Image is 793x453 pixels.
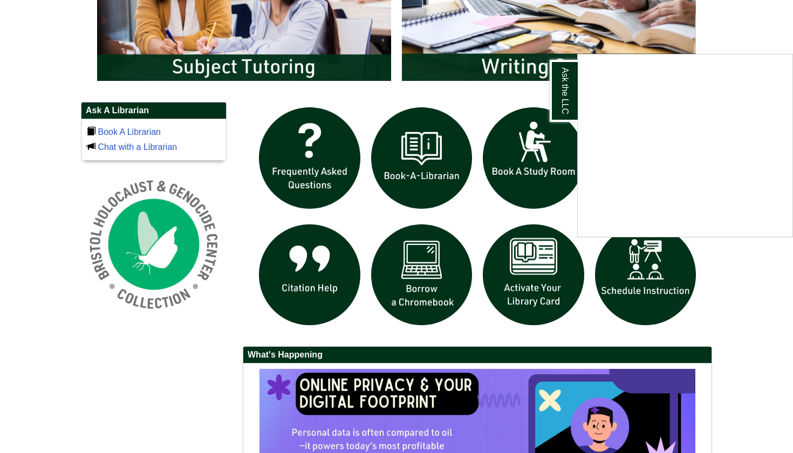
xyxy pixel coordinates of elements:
img: citation help icon links to citation help guide page [254,219,366,331]
img: For faculty. Schedule Library Instruction icon links to form. [590,219,702,331]
img: book a study room icon links to book a study room web page [477,102,590,214]
a: Chat with a Librarian [98,142,177,152]
iframe: Chat Widget [578,54,792,237]
h2: What's Happening [243,347,712,363]
a: Ask the LLC [550,60,578,122]
a: Book A Librarian [98,127,161,136]
img: Borrow a chromebook icon links to the borrow a chromebook web page [366,219,478,331]
img: Book a Librarian icon links to book a librarian web page [366,102,478,214]
h2: Ask A Librarian [81,102,226,119]
div: slideshow [254,102,701,335]
div: Ask the LLC [577,54,793,237]
img: Holocaust and Genocide Collection [81,171,227,317]
img: frequently asked questions [254,102,366,214]
img: activate Library Card icon links to form to activate student ID into library card [477,219,590,331]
